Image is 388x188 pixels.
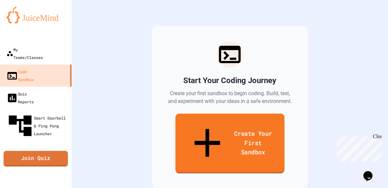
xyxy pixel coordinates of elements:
div: Chat with us now!Close [3,3,45,41]
img: logo-orange.svg [6,7,65,23]
h2: Start Your Coding Journey [183,75,276,86]
div: Quiz Reports [6,90,34,106]
p: Create your first sandbox to begin coding. Build, test, and experiment with your ideas in a safe ... [167,90,292,105]
iframe: chat widget [334,134,382,161]
a: Join Quiz [4,151,68,166]
div: My Teams/Classes [6,46,43,61]
a: Create Your First Sandbox [175,114,284,174]
div: Smart Doorbell & Ping Pong Launcher [6,112,69,139]
iframe: chat widget [361,162,382,181]
div: Code Sandbox [6,68,34,83]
